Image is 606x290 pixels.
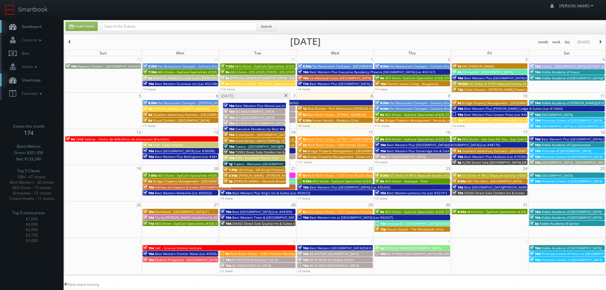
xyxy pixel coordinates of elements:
[224,173,238,178] span: 4:30p
[5,5,15,15] img: smartbook-logo.png
[375,246,384,250] span: 9a
[78,64,150,68] span: Regency Centers - [GEOGRAPHIC_DATA] (63020)
[559,3,595,9] span: [PERSON_NAME]
[235,127,345,131] span: Executive Residency by Best Western [GEOGRAPHIC_DATA] (Loc #61103)
[235,121,285,125] span: BU #24181 [GEOGRAPHIC_DATA]
[469,81,535,86] span: SCI Direct # 9795 Neptune Society of Chico
[530,173,540,178] span: 10a
[230,76,321,80] span: [PERSON_NAME][GEOGRAPHIC_DATA] - [GEOGRAPHIC_DATA]
[530,149,540,153] span: 10a
[298,179,311,183] span: 8:30a
[530,258,540,262] span: 10a
[452,137,461,141] span: 8a
[564,50,570,56] span: Sat
[220,221,231,226] span: 10a
[375,101,389,105] span: 6:30a
[467,179,522,183] span: MSI The Mart - [GEOGRAPHIC_DATA]
[308,106,380,111] span: Rise Brands - Pins Mechanical [PERSON_NAME]
[143,101,157,105] span: 6:30a
[462,101,542,105] span: Bridge Property Management - [GEOGRAPHIC_DATA]
[298,106,307,111] span: 1a
[298,246,309,250] span: 10a
[143,87,156,91] a: +3 more
[224,179,233,183] span: 5p
[297,87,310,91] a: +4 more
[375,221,386,226] span: 10a
[530,112,540,117] span: 10a
[452,160,462,165] span: 3p
[530,251,540,256] span: 10a
[143,251,154,256] span: 10a
[541,149,591,153] span: Primrose of [GEOGRAPHIC_DATA]
[464,118,526,123] span: [PERSON_NAME] - [PERSON_NAME] Store
[298,154,307,159] span: 9a
[375,179,384,183] span: 9a
[308,112,366,117] span: Rack Room Shoes - [STREET_ADDRESS]
[452,70,461,74] span: 9a
[220,209,231,214] span: 10a
[220,64,234,68] span: 7:30a
[220,191,231,195] span: 10a
[158,101,255,105] span: Fox Restaurant Concepts - [PERSON_NAME][GEOGRAPHIC_DATA]
[18,64,39,69] span: Admin
[143,112,152,117] span: 8a
[298,64,311,68] span: 6:30a
[176,50,185,56] span: Mon
[452,124,465,128] a: +5 more
[375,137,384,141] span: 8a
[370,93,373,99] span: 8
[452,209,466,214] span: 8:30a
[224,167,238,172] span: 1:30p
[153,76,227,80] span: [PERSON_NAME] Inn and Suites [PERSON_NAME]
[143,221,154,226] span: 11a
[540,221,579,226] span: Kiddie Academy of Darien
[387,191,447,195] span: Best Western Jamaica Inn (Loc #33141)
[385,118,482,123] span: Bridge Property Management - Veranda at [GEOGRAPHIC_DATA]
[230,70,332,74] span: AEG Vision - ECS of [US_STATE] - [US_STATE] Valley Family Eye Care
[298,173,307,178] span: 8a
[375,154,386,159] span: 10a
[575,38,592,46] button: [DATE]
[153,118,209,123] span: Visual Comfort - [GEOGRAPHIC_DATA]
[224,132,234,137] span: 10a
[298,118,311,123] span: 8:30a
[541,209,602,214] span: Kiddie Academy of [GEOGRAPHIC_DATA]
[64,282,99,287] a: View more history
[541,246,602,250] span: Kiddie Academy of [GEOGRAPHIC_DATA]
[541,215,602,220] span: Kiddie Academy of [GEOGRAPHIC_DATA]
[308,137,391,141] span: Rack Room Shoes - [STREET_ADDRESS][PERSON_NAME]
[375,64,389,68] span: 6:30a
[235,115,274,120] span: BU #[GEOGRAPHIC_DATA]
[387,227,444,231] span: Forum Health - The Woodlands Clinic
[310,258,354,262] span: BU #18020 Brookdale Destin
[310,185,390,189] span: Best Western Plus [GEOGRAPHIC_DATA] (Loc #05435)
[464,106,563,111] span: Best Western Plus [PERSON_NAME] Lodge & Suites (Loc #13060)
[331,50,339,56] span: Wed
[298,149,307,153] span: 9a
[308,143,367,147] span: Rack Room Shoes - 1090 Olinda Center
[224,156,234,160] span: 11a
[375,76,384,80] span: 9a
[452,87,463,92] span: 12p
[66,64,77,68] span: 10a
[530,70,540,74] span: 10a
[298,137,307,141] span: 8a
[155,209,209,214] span: Northland - [GEOGRAPHIC_DATA] 21
[224,150,234,154] span: 10a
[310,70,435,74] span: Best Western Plus Executive Residency Phoenix [GEOGRAPHIC_DATA] (Loc #03167)
[224,103,234,108] span: 10a
[464,185,549,189] span: Best [GEOGRAPHIC_DATA][PERSON_NAME] (Loc #32091)
[462,149,541,153] span: Southern Veterinary Partners - [GEOGRAPHIC_DATA]
[232,215,318,220] span: Best Western Town & [GEOGRAPHIC_DATA] (Loc #05423)
[153,143,183,147] span: HGV - Cedar Breaks
[385,137,519,141] span: AEG Vision - EyeCare Specialties of [US_STATE] – Elite Vision Care ([GEOGRAPHIC_DATA])
[375,160,387,164] a: +6 more
[452,101,461,105] span: 9a
[310,81,390,86] span: Best Western Plus [GEOGRAPHIC_DATA] (Loc #35038)
[298,258,309,262] span: 10a
[143,179,152,183] span: 9a
[375,251,386,256] span: 10a
[155,215,245,220] span: Tru by [PERSON_NAME] Goodlettsville [GEOGRAPHIC_DATA]
[143,106,152,111] span: 8a
[102,22,257,31] input: Search for Events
